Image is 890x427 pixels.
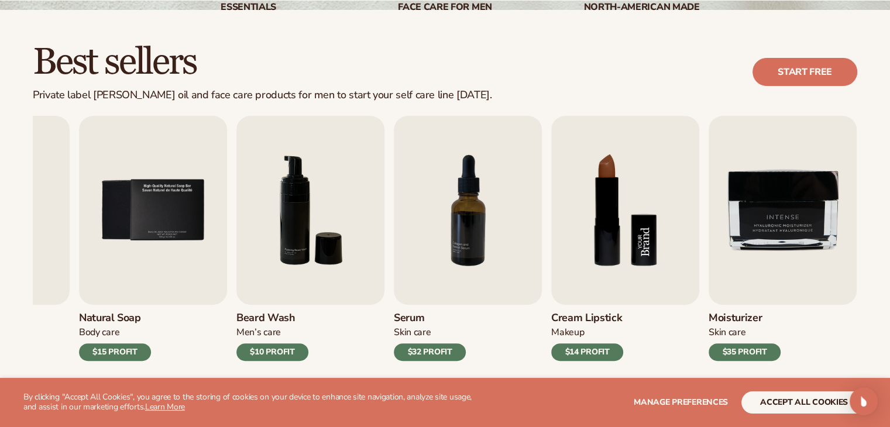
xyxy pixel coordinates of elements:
[850,387,878,415] div: Open Intercom Messenger
[551,343,623,361] div: $14 PROFIT
[33,43,492,82] h2: Best sellers
[23,392,485,412] p: By clicking "Accept All Cookies", you agree to the storing of cookies on your device to enhance s...
[709,312,781,325] h3: Moisturizer
[33,89,492,102] div: Private label [PERSON_NAME] oil and face care products for men to start your self care line [DATE].
[79,312,151,325] h3: Natural Soap
[741,391,867,414] button: accept all cookies
[551,326,623,339] div: Makeup
[394,343,466,361] div: $32 PROFIT
[709,343,781,361] div: $35 PROFIT
[236,312,308,325] h3: Beard Wash
[394,312,466,325] h3: Serum
[551,312,623,325] h3: Cream Lipstick
[551,116,699,361] a: 8 / 9
[551,116,699,305] img: Shopify Image 9
[236,116,384,361] a: 6 / 9
[145,401,185,412] a: Learn More
[236,326,308,339] div: Men’s Care
[79,343,151,361] div: $15 PROFIT
[79,326,151,339] div: Body Care
[752,58,857,86] a: Start free
[79,116,227,361] a: 5 / 9
[394,326,466,339] div: Skin Care
[709,326,781,339] div: Skin Care
[394,116,542,361] a: 7 / 9
[634,397,728,408] span: Manage preferences
[709,116,857,361] a: 9 / 9
[634,391,728,414] button: Manage preferences
[236,343,308,361] div: $10 PROFIT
